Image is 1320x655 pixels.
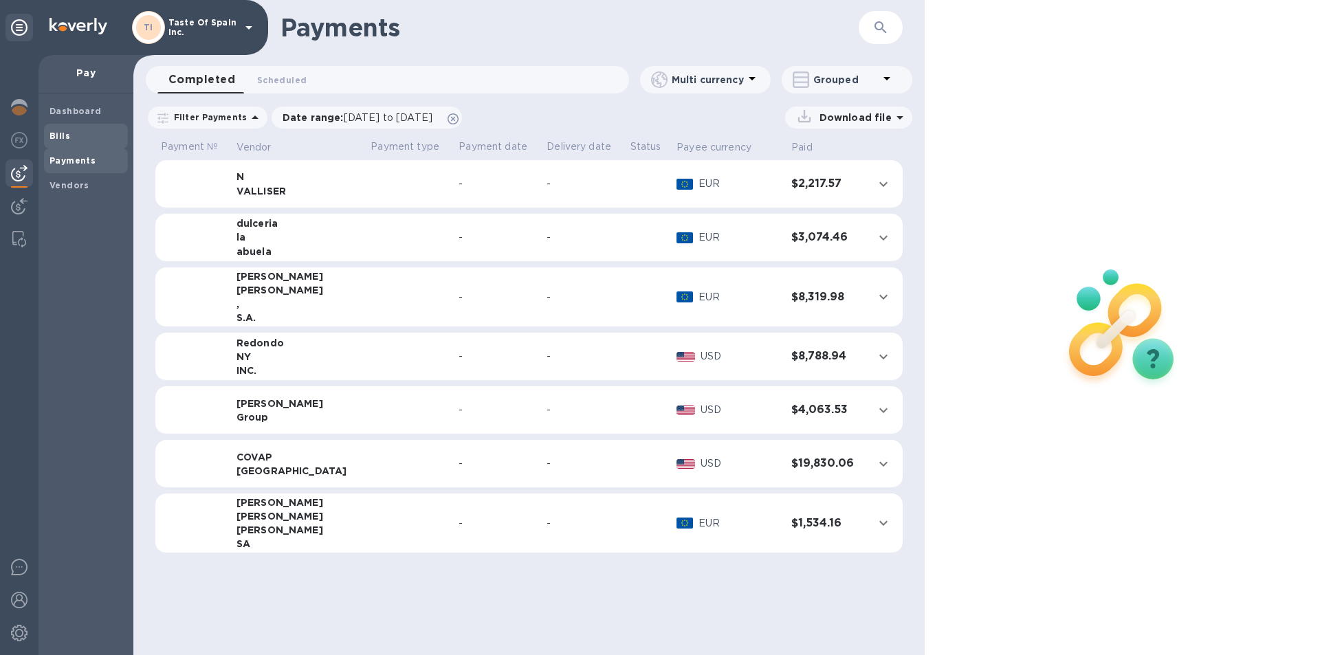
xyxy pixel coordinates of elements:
p: Payment type [371,140,448,154]
div: - [459,456,536,471]
p: Taste Of Spain Inc. [168,18,237,37]
div: [GEOGRAPHIC_DATA] [236,464,360,478]
div: - [459,349,536,364]
div: - [547,230,619,245]
p: Payment date [459,140,536,154]
img: USD [676,406,695,415]
div: - [459,516,536,531]
img: Foreign exchange [11,132,27,148]
p: Delivery date [547,140,619,154]
button: expand row [873,174,894,195]
div: - [459,403,536,417]
div: N [236,170,360,184]
div: COVAP [236,450,360,464]
p: Pay [49,66,122,80]
h3: $1,534.16 [791,517,861,530]
div: INC. [236,364,360,377]
div: - [459,230,536,245]
p: Payee currency [676,140,751,155]
b: Dashboard [49,106,102,116]
div: [PERSON_NAME] [236,496,360,509]
p: USD [701,456,780,471]
h3: $19,830.06 [791,457,861,470]
p: Status [630,140,665,154]
span: Vendor [236,140,289,155]
p: EUR [698,230,780,245]
p: USD [701,403,780,417]
p: EUR [698,177,780,191]
b: TI [144,22,153,32]
button: expand row [873,346,894,367]
div: Date range:[DATE] to [DATE] [272,107,462,129]
div: [PERSON_NAME] [236,283,360,297]
button: expand row [873,454,894,474]
div: Unpin categories [5,14,33,41]
div: - [459,177,536,191]
span: Payee currency [676,140,769,155]
img: USD [676,459,695,469]
div: - [547,290,619,304]
span: Paid [791,140,830,155]
div: - [547,403,619,417]
div: Redondo [236,336,360,350]
p: EUR [698,516,780,531]
div: Group [236,410,360,424]
div: - [547,349,619,364]
div: VALLISER [236,184,360,198]
p: Filter Payments [168,111,247,123]
h3: $3,074.46 [791,231,861,244]
b: Vendors [49,180,89,190]
button: expand row [873,400,894,421]
p: Grouped [813,73,879,87]
p: Date range : [283,111,439,124]
div: [PERSON_NAME] [236,269,360,283]
div: abuela [236,245,360,258]
div: [PERSON_NAME] [236,523,360,537]
div: la [236,230,360,244]
h3: $8,788.94 [791,350,861,363]
div: - [547,177,619,191]
div: - [459,290,536,304]
p: Vendor [236,140,272,155]
button: expand row [873,287,894,307]
div: [PERSON_NAME] [236,509,360,523]
p: USD [701,349,780,364]
span: Completed [168,70,235,89]
h3: $4,063.53 [791,403,861,417]
span: [DATE] to [DATE] [344,112,432,123]
img: USD [676,352,695,362]
img: Logo [49,18,107,34]
button: expand row [873,513,894,533]
b: Payments [49,155,96,166]
h3: $8,319.98 [791,291,861,304]
div: - [547,456,619,471]
div: NY [236,350,360,364]
p: Download file [814,111,892,124]
h3: $2,217.57 [791,177,861,190]
div: dulceria [236,217,360,230]
p: EUR [698,290,780,304]
div: S.A. [236,311,360,324]
button: expand row [873,227,894,248]
div: - [547,516,619,531]
div: SA [236,537,360,551]
p: Multi currency [672,73,744,87]
div: [PERSON_NAME] [236,397,360,410]
span: Scheduled [257,73,307,87]
p: Payment № [161,140,225,154]
b: Bills [49,131,70,141]
h1: Payments [280,13,859,42]
p: Paid [791,140,813,155]
div: , [236,297,360,311]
